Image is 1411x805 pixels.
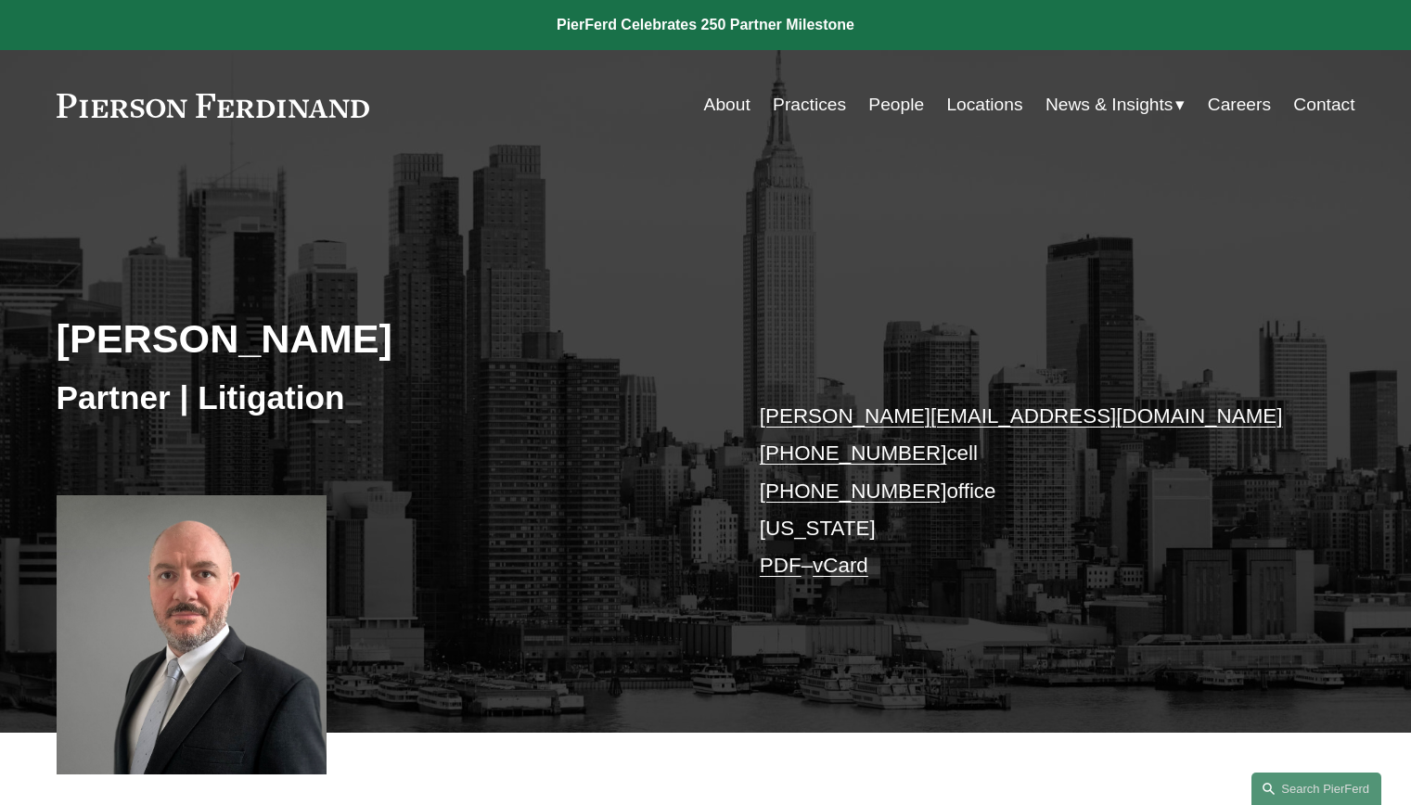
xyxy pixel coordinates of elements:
[1293,87,1354,122] a: Contact
[946,87,1022,122] a: Locations
[1251,773,1381,805] a: Search this site
[57,314,706,363] h2: [PERSON_NAME]
[1045,87,1186,122] a: folder dropdown
[760,554,802,577] a: PDF
[813,554,868,577] a: vCard
[773,87,846,122] a: Practices
[57,377,706,418] h3: Partner | Litigation
[760,398,1301,585] p: cell office [US_STATE] –
[760,404,1283,428] a: [PERSON_NAME][EMAIL_ADDRESS][DOMAIN_NAME]
[760,441,947,465] a: [PHONE_NUMBER]
[760,479,947,503] a: [PHONE_NUMBER]
[704,87,750,122] a: About
[868,87,924,122] a: People
[1045,89,1174,121] span: News & Insights
[1208,87,1271,122] a: Careers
